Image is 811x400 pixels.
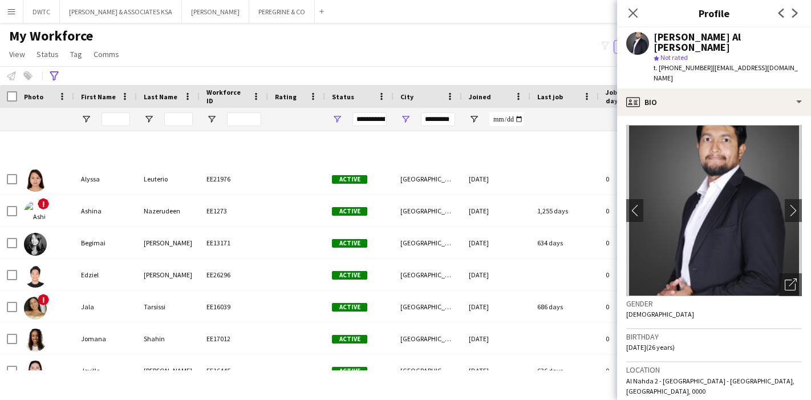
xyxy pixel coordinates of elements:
div: EE13171 [200,227,268,258]
div: EE16445 [200,355,268,386]
span: Active [332,303,367,312]
div: EE21976 [200,163,268,195]
div: [GEOGRAPHIC_DATA] [394,323,462,354]
a: Tag [66,47,87,62]
h3: Location [626,365,802,375]
span: Status [332,92,354,101]
span: ! [38,198,49,209]
h3: Profile [617,6,811,21]
div: 634 days [530,227,599,258]
div: Leuterio [137,163,200,195]
div: EE26296 [200,259,268,290]
div: Jomana [74,323,137,354]
img: Ashina Nazerudeen [24,201,47,224]
h3: Gender [626,298,802,309]
input: Workforce ID Filter Input [227,112,261,126]
div: 0 [599,291,673,322]
div: 0 [599,355,673,386]
span: ! [38,294,49,305]
img: Alyssa Leuterio [24,169,47,192]
span: Rating [275,92,297,101]
a: Comms [89,47,124,62]
div: 0 [599,195,673,227]
button: Open Filter Menu [81,114,91,124]
button: Open Filter Menu [206,114,217,124]
div: Ashina [74,195,137,227]
span: Active [332,367,367,375]
div: Open photos pop-in [779,273,802,296]
span: Photo [24,92,43,101]
span: Active [332,175,367,184]
div: [DATE] [462,259,530,290]
div: 1,255 days [530,195,599,227]
span: Workforce ID [206,88,248,105]
span: City [400,92,413,101]
span: Not rated [660,53,688,62]
div: [DATE] [462,291,530,322]
img: Jomana Shahin [24,329,47,351]
div: [GEOGRAPHIC_DATA] [394,163,462,195]
button: Open Filter Menu [332,114,342,124]
div: [PERSON_NAME] Al [PERSON_NAME] [654,32,802,52]
a: View [5,47,30,62]
div: [GEOGRAPHIC_DATA] [394,259,462,290]
img: Edziel Mingoy [24,265,47,288]
span: [DATE] (26 years) [626,343,675,351]
span: Joined [469,92,491,101]
div: 686 days [530,291,599,322]
div: 636 days [530,355,599,386]
div: [GEOGRAPHIC_DATA] [394,195,462,227]
div: 0 [599,323,673,354]
button: Open Filter Menu [400,114,411,124]
div: Jala [74,291,137,322]
div: Shahin [137,323,200,354]
span: Active [332,207,367,216]
button: DWTC [23,1,60,23]
div: [GEOGRAPHIC_DATA] [394,227,462,258]
span: First Name [81,92,116,101]
div: Tarsissi [137,291,200,322]
div: Bio [617,88,811,116]
button: Open Filter Menu [144,114,154,124]
button: Open Filter Menu [469,114,479,124]
button: Everyone5,891 [614,40,671,54]
div: 0 [599,259,673,290]
div: [DATE] [462,227,530,258]
img: Joville De Guzman [24,361,47,383]
span: Active [332,239,367,248]
button: PEREGRINE & CO [249,1,315,23]
span: Last job [537,92,563,101]
div: Nazerudeen [137,195,200,227]
span: Comms [94,49,119,59]
button: [PERSON_NAME] & ASSOCIATES KSA [60,1,182,23]
span: Tag [70,49,82,59]
span: t. [PHONE_NUMBER] [654,63,713,72]
span: Jobs (last 90 days) [606,88,652,105]
div: [PERSON_NAME] [137,227,200,258]
div: [GEOGRAPHIC_DATA] [394,291,462,322]
input: Last Name Filter Input [164,112,193,126]
span: Al Nahda 2 - [GEOGRAPHIC_DATA] - [GEOGRAPHIC_DATA], [GEOGRAPHIC_DATA], 0000 [626,377,794,395]
span: Last Name [144,92,177,101]
img: Crew avatar or photo [626,125,802,296]
input: First Name Filter Input [102,112,130,126]
div: [DATE] [462,355,530,386]
div: Edziel [74,259,137,290]
div: [DATE] [462,163,530,195]
div: Joville [74,355,137,386]
div: [PERSON_NAME] [137,259,200,290]
app-action-btn: Advanced filters [47,69,61,83]
div: 0 [599,163,673,195]
span: Active [332,271,367,280]
button: [PERSON_NAME] [182,1,249,23]
a: Status [32,47,63,62]
span: My Workforce [9,27,93,45]
div: EE17012 [200,323,268,354]
span: Status [37,49,59,59]
div: [GEOGRAPHIC_DATA] [394,355,462,386]
span: Active [332,335,367,344]
div: Begimai [74,227,137,258]
h3: Birthday [626,332,802,342]
div: [PERSON_NAME] [137,355,200,386]
span: | [EMAIL_ADDRESS][DOMAIN_NAME] [654,63,798,82]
